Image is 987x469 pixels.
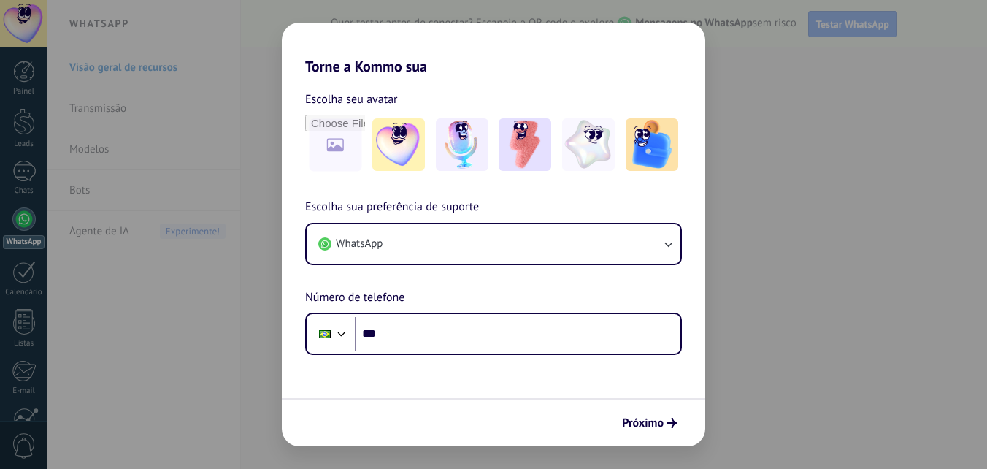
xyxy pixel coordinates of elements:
img: -3.jpeg [499,118,551,171]
span: WhatsApp [336,237,383,251]
img: -2.jpeg [436,118,488,171]
h2: Torne a Kommo sua [282,23,705,75]
img: -5.jpeg [626,118,678,171]
div: Brazil: + 55 [311,319,339,349]
img: -1.jpeg [372,118,425,171]
img: -4.jpeg [562,118,615,171]
span: Próximo [622,418,664,428]
button: Próximo [615,411,683,435]
span: Número de telefone [305,289,404,308]
span: Escolha seu avatar [305,90,398,109]
span: Escolha sua preferência de suporte [305,198,479,217]
button: WhatsApp [307,224,680,264]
